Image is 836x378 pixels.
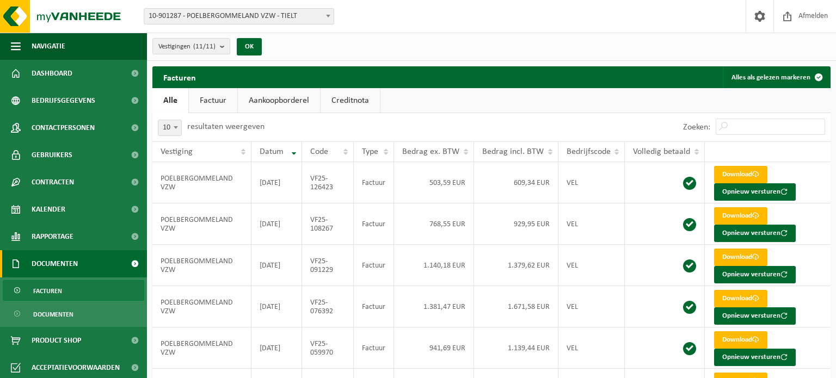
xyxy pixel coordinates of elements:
button: Opnieuw versturen [714,183,796,201]
span: Documenten [33,304,73,325]
span: Facturen [33,281,62,301]
td: [DATE] [251,286,302,327]
td: 1.139,44 EUR [474,327,558,369]
td: [DATE] [251,162,302,203]
td: 1.379,62 EUR [474,245,558,286]
a: Aankoopborderel [238,88,320,113]
td: 768,55 EUR [394,203,474,245]
td: VF25-076392 [302,286,354,327]
span: Rapportage [32,223,73,250]
span: 10 [158,120,181,135]
td: VF25-126423 [302,162,354,203]
td: VEL [558,286,625,327]
a: Documenten [3,303,144,324]
td: 503,59 EUR [394,162,474,203]
span: Contracten [32,169,74,196]
td: VEL [558,327,625,369]
a: Download [714,331,767,349]
td: POELBERGOMMELAND VZW [152,162,251,203]
button: Alles als gelezen markeren [723,66,829,88]
td: VEL [558,203,625,245]
a: Creditnota [321,88,380,113]
h2: Facturen [152,66,207,88]
a: Download [714,290,767,307]
label: resultaten weergeven [187,122,265,131]
span: Volledig betaald [633,147,690,156]
button: OK [237,38,262,55]
td: VF25-091229 [302,245,354,286]
span: 10-901287 - POELBERGOMMELAND VZW - TIELT [144,9,334,24]
td: 929,95 EUR [474,203,558,245]
td: POELBERGOMMELAND VZW [152,245,251,286]
td: [DATE] [251,245,302,286]
a: Factuur [189,88,237,113]
td: 1.671,58 EUR [474,286,558,327]
span: 10 [158,120,182,136]
button: Opnieuw versturen [714,307,796,325]
span: Vestiging [161,147,193,156]
span: Type [362,147,378,156]
span: Datum [260,147,284,156]
td: 609,34 EUR [474,162,558,203]
label: Zoeken: [683,123,710,132]
span: Bedrijfscode [567,147,611,156]
span: Bedrijfsgegevens [32,87,95,114]
td: VEL [558,162,625,203]
span: Product Shop [32,327,81,354]
a: Facturen [3,280,144,301]
span: Kalender [32,196,65,223]
span: Dashboard [32,60,72,87]
td: Factuur [354,162,394,203]
td: VF25-059970 [302,327,354,369]
span: 10-901287 - POELBERGOMMELAND VZW - TIELT [144,8,334,24]
td: Factuur [354,286,394,327]
td: [DATE] [251,327,302,369]
td: POELBERGOMMELAND VZW [152,203,251,245]
a: Download [714,207,767,225]
td: VEL [558,245,625,286]
td: 1.381,47 EUR [394,286,474,327]
td: Factuur [354,245,394,286]
a: Download [714,166,767,183]
button: Opnieuw versturen [714,349,796,366]
span: Bedrag ex. BTW [402,147,459,156]
td: VF25-108267 [302,203,354,245]
a: Alle [152,88,188,113]
td: POELBERGOMMELAND VZW [152,327,251,369]
count: (11/11) [193,43,216,50]
a: Download [714,249,767,266]
td: [DATE] [251,203,302,245]
td: Factuur [354,327,394,369]
span: Contactpersonen [32,114,95,141]
span: Navigatie [32,33,65,60]
span: Code [310,147,328,156]
button: Vestigingen(11/11) [152,38,230,54]
span: Bedrag incl. BTW [482,147,544,156]
span: Gebruikers [32,141,72,169]
button: Opnieuw versturen [714,225,796,242]
td: 941,69 EUR [394,327,474,369]
td: 1.140,18 EUR [394,245,474,286]
span: Documenten [32,250,78,277]
button: Opnieuw versturen [714,266,796,283]
span: Vestigingen [158,39,216,55]
td: POELBERGOMMELAND VZW [152,286,251,327]
td: Factuur [354,203,394,245]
